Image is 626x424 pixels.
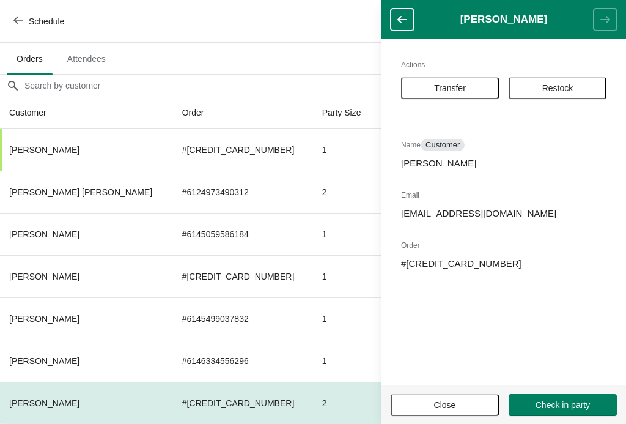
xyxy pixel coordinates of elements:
[172,297,312,340] td: # 6145499037832
[9,356,79,366] span: [PERSON_NAME]
[312,255,375,297] td: 1
[509,77,606,99] button: Restock
[9,314,79,324] span: [PERSON_NAME]
[509,394,617,416] button: Check in party
[9,145,79,155] span: [PERSON_NAME]
[434,83,466,93] span: Transfer
[9,272,79,281] span: [PERSON_NAME]
[172,171,312,213] td: # 6124973490312
[434,400,456,410] span: Close
[312,297,375,340] td: 1
[374,129,430,171] td: $350000
[536,400,590,410] span: Check in party
[401,207,606,220] p: [EMAIL_ADDRESS][DOMAIN_NAME]
[172,255,312,297] td: # [CREDIT_CARD_NUMBER]
[401,258,606,270] p: # [CREDIT_CARD_NUMBER]
[312,171,375,213] td: 2
[9,398,79,408] span: [PERSON_NAME]
[374,340,430,382] td: $350000
[172,382,312,424] td: # [CREDIT_CARD_NUMBER]
[312,382,375,424] td: 2
[172,97,312,129] th: Order
[312,129,375,171] td: 1
[374,171,430,213] td: $700000
[401,157,606,169] p: [PERSON_NAME]
[414,13,594,26] h1: [PERSON_NAME]
[29,17,64,26] span: Schedule
[24,75,625,97] input: Search by customer
[312,340,375,382] td: 1
[9,187,152,197] span: [PERSON_NAME] [PERSON_NAME]
[312,97,375,129] th: Party Size
[374,255,430,297] td: $350000
[401,77,499,99] button: Transfer
[542,83,573,93] span: Restock
[9,229,79,239] span: [PERSON_NAME]
[401,59,606,71] h2: Actions
[172,213,312,255] td: # 6145059586184
[374,97,430,129] th: Total
[312,213,375,255] td: 1
[401,189,606,201] h2: Email
[401,239,606,251] h2: Order
[172,129,312,171] td: # [CREDIT_CARD_NUMBER]
[374,297,430,340] td: $350000
[425,140,460,150] span: Customer
[401,139,606,151] h2: Name
[57,48,116,70] span: Attendees
[6,10,74,32] button: Schedule
[7,48,53,70] span: Orders
[374,382,430,424] td: $700000
[374,213,430,255] td: $350000
[391,394,499,416] button: Close
[172,340,312,382] td: # 6146334556296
